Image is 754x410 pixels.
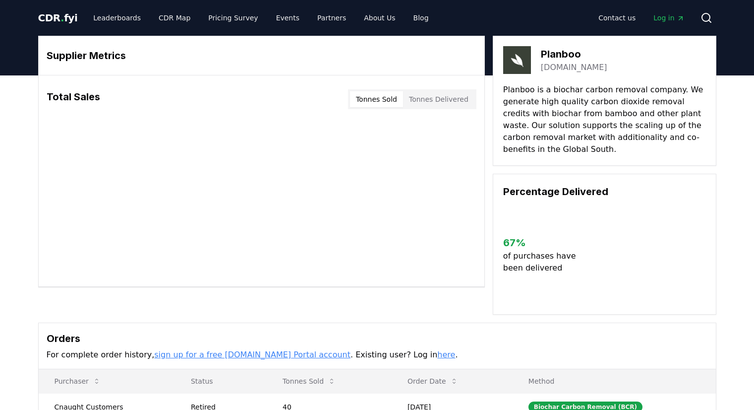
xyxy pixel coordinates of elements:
button: Tonnes Sold [275,371,344,391]
a: Leaderboards [85,9,149,27]
button: Order Date [400,371,466,391]
a: sign up for a free [DOMAIN_NAME] Portal account [154,350,350,359]
span: . [60,12,64,24]
a: Events [268,9,307,27]
h3: 67 % [503,235,584,250]
a: here [437,350,455,359]
nav: Main [590,9,692,27]
p: of purchases have been delivered [503,250,584,274]
h3: Orders [47,331,708,346]
h3: Supplier Metrics [47,48,476,63]
p: For complete order history, . Existing user? Log in . [47,349,708,361]
p: Planboo is a biochar carbon removal company. We generate high quality carbon dioxide removal cred... [503,84,706,155]
span: CDR fyi [38,12,78,24]
a: CDR.fyi [38,11,78,25]
a: Pricing Survey [200,9,266,27]
nav: Main [85,9,436,27]
button: Tonnes Sold [350,91,403,107]
img: Planboo-logo [503,46,531,74]
a: Contact us [590,9,643,27]
a: [DOMAIN_NAME] [541,62,607,73]
p: Method [521,376,708,386]
a: Log in [645,9,692,27]
a: CDR Map [151,9,198,27]
a: Blog [406,9,437,27]
a: Partners [309,9,354,27]
button: Purchaser [47,371,109,391]
h3: Planboo [541,47,607,62]
span: Log in [653,13,684,23]
p: Status [183,376,259,386]
a: About Us [356,9,403,27]
h3: Percentage Delivered [503,184,706,199]
h3: Total Sales [47,89,100,109]
button: Tonnes Delivered [403,91,474,107]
